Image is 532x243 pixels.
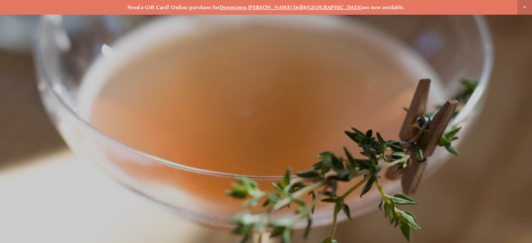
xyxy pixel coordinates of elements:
strong: Need a Gift Card? Online purchase for [127,4,220,10]
a: [GEOGRAPHIC_DATA] [306,4,362,10]
a: Downtown [220,4,247,10]
strong: , [246,4,248,10]
strong: are now available. [362,4,405,10]
a: [PERSON_NAME] Dell [248,4,303,10]
strong: & [303,4,306,10]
